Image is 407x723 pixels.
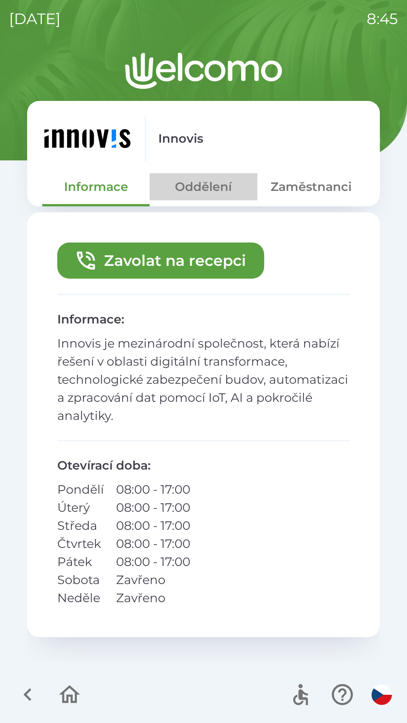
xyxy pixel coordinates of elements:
button: Zavolat na recepci [57,243,264,279]
p: Otevírací doba : [57,456,350,474]
p: Neděle [57,589,104,607]
img: e7730186-ed2b-42de-8146-b93b67ad584c.png [42,116,133,161]
p: Zavřeno [116,589,190,607]
p: 08:00 - 17:00 [116,553,190,571]
p: 08:00 - 17:00 [116,480,190,499]
p: Středa [57,517,104,535]
p: Pondělí [57,480,104,499]
p: Informace : [57,310,350,328]
button: Informace [42,173,150,200]
p: Zavřeno [116,571,190,589]
p: 8:45 [367,8,398,30]
p: Innovis je mezinárodní společnost, která nabízí řešení v oblasti digitální transformace, technolo... [57,334,350,425]
p: Innovis [158,130,203,148]
p: Sobota [57,571,104,589]
p: Čtvrtek [57,535,104,553]
button: Oddělení [150,173,257,200]
img: cs flag [372,685,392,705]
p: 08:00 - 17:00 [116,535,190,553]
p: 08:00 - 17:00 [116,517,190,535]
button: Zaměstnanci [257,173,365,200]
p: Pátek [57,553,104,571]
p: 08:00 - 17:00 [116,499,190,517]
img: Logo [27,53,380,89]
p: Úterý [57,499,104,517]
p: [DATE] [9,8,61,30]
